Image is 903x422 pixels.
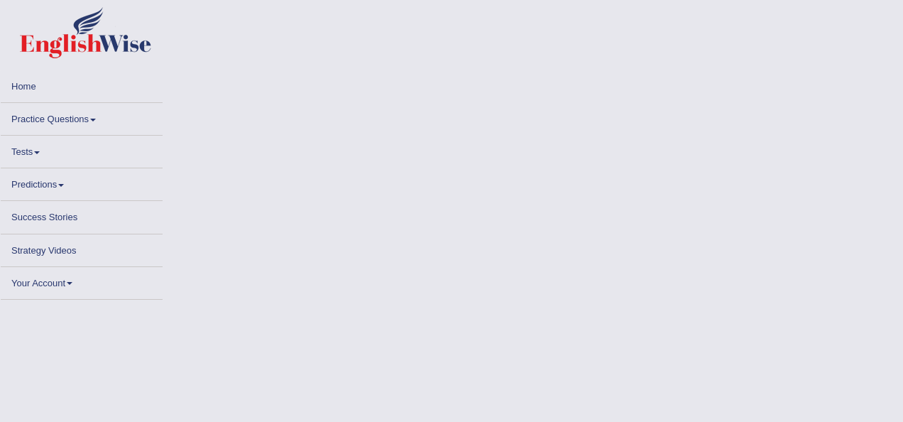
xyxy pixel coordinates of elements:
[1,136,163,163] a: Tests
[1,234,163,262] a: Strategy Videos
[1,70,163,98] a: Home
[1,267,163,295] a: Your Account
[1,103,163,131] a: Practice Questions
[1,168,163,196] a: Predictions
[1,201,163,229] a: Success Stories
